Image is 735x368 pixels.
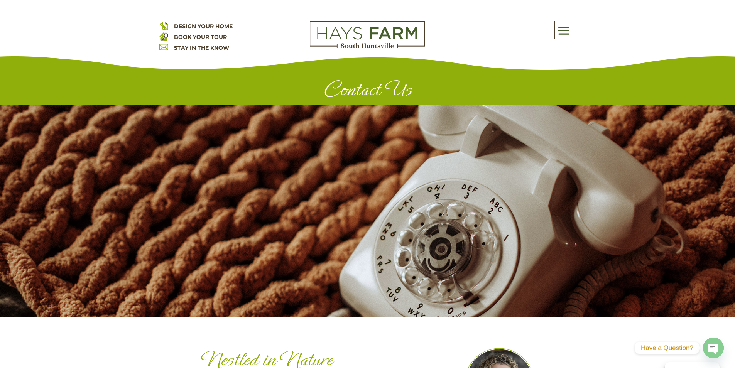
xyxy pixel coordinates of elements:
a: STAY IN THE KNOW [174,44,229,51]
img: book your home tour [159,32,168,41]
a: BOOK YOUR TOUR [174,34,227,41]
a: hays farm homes huntsville development [310,43,425,50]
h1: Contact Us [159,78,576,105]
img: Logo [310,21,425,49]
